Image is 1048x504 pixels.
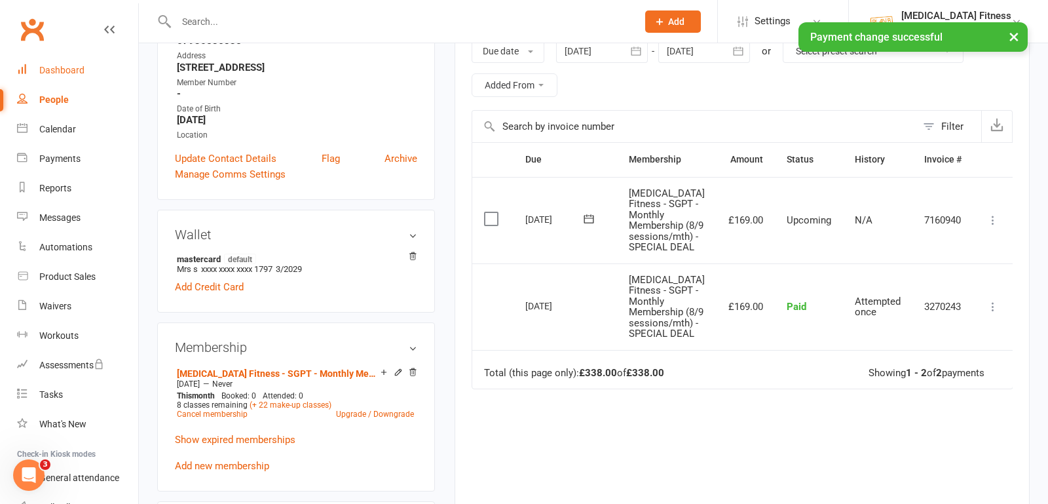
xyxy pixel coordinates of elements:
[717,177,775,263] td: £169.00
[177,379,200,389] span: [DATE]
[869,9,895,35] img: thumb_image1569280052.png
[579,367,617,379] strong: £338.00
[39,301,71,311] div: Waivers
[221,391,256,400] span: Booked: 0
[39,389,63,400] div: Tasks
[787,301,806,313] span: Paid
[901,10,1011,22] div: [MEDICAL_DATA] Fitness
[717,263,775,350] td: £169.00
[336,410,414,419] a: Upgrade / Downgrade
[912,143,973,176] th: Invoice #
[1002,22,1026,50] button: ×
[843,143,912,176] th: History
[17,85,138,115] a: People
[17,410,138,439] a: What's New
[525,296,586,316] div: [DATE]
[175,252,417,276] li: Mrs s
[17,380,138,410] a: Tasks
[916,111,981,142] button: Filter
[936,367,942,379] strong: 2
[174,391,218,400] div: month
[16,13,48,46] a: Clubworx
[525,209,586,229] div: [DATE]
[177,77,417,89] div: Member Number
[39,360,104,370] div: Assessments
[263,391,303,400] span: Attended: 0
[174,379,417,389] div: —
[941,119,964,134] div: Filter
[39,330,79,341] div: Workouts
[472,73,557,97] button: Added From
[626,367,664,379] strong: £338.00
[39,65,84,75] div: Dashboard
[17,233,138,262] a: Automations
[787,214,831,226] span: Upcoming
[175,166,286,182] a: Manage Comms Settings
[17,262,138,292] a: Product Sales
[775,143,843,176] th: Status
[201,264,272,274] span: xxxx xxxx xxxx 1797
[39,124,76,134] div: Calendar
[175,279,244,295] a: Add Credit Card
[514,143,617,176] th: Due
[17,174,138,203] a: Reports
[384,151,417,166] a: Archive
[912,177,973,263] td: 7160940
[177,129,417,142] div: Location
[39,271,96,282] div: Product Sales
[617,143,717,176] th: Membership
[175,151,276,166] a: Update Contact Details
[39,212,81,223] div: Messages
[177,368,381,379] a: [MEDICAL_DATA] Fitness - SGPT - Monthly Membership (8/9 sessions/mth) - SPECIAL DEAL
[17,56,138,85] a: Dashboard
[755,7,791,36] span: Settings
[177,114,417,126] strong: [DATE]
[798,22,1028,52] div: Payment change successful
[13,459,45,491] iframe: Intercom live chat
[276,264,302,274] span: 3/2029
[717,143,775,176] th: Amount
[177,103,417,115] div: Date of Birth
[901,22,1011,33] div: [MEDICAL_DATA] Fitness
[212,379,233,389] span: Never
[224,254,256,264] span: default
[17,321,138,351] a: Workouts
[175,340,417,355] h3: Membership
[629,274,705,340] span: [MEDICAL_DATA] Fitness - SGPT - Monthly Membership (8/9 sessions/mth) - SPECIAL DEAL
[39,419,86,429] div: What's New
[17,144,138,174] a: Payments
[177,400,248,410] span: 8 classes remaining
[322,151,340,166] a: Flag
[172,12,628,31] input: Search...
[39,183,71,193] div: Reports
[177,391,192,400] span: This
[177,410,248,419] a: Cancel membership
[855,296,901,319] span: Attempted once
[177,62,417,73] strong: [STREET_ADDRESS]
[39,94,69,105] div: People
[645,10,701,33] button: Add
[472,111,916,142] input: Search by invoice number
[39,153,81,164] div: Payments
[39,473,119,483] div: General attendance
[17,203,138,233] a: Messages
[484,368,664,379] div: Total (this page only): of
[912,263,973,350] td: 3270243
[175,227,417,242] h3: Wallet
[17,292,138,321] a: Waivers
[17,351,138,380] a: Assessments
[177,88,417,100] strong: -
[40,459,50,470] span: 3
[39,242,92,252] div: Automations
[177,254,411,264] strong: mastercard
[17,115,138,144] a: Calendar
[175,434,295,446] a: Show expired memberships
[668,16,684,27] span: Add
[629,187,705,254] span: [MEDICAL_DATA] Fitness - SGPT - Monthly Membership (8/9 sessions/mth) - SPECIAL DEAL
[175,460,269,472] a: Add new membership
[17,463,138,493] a: General attendance kiosk mode
[869,368,984,379] div: Showing of payments
[855,214,872,226] span: N/A
[906,367,927,379] strong: 1 - 2
[250,400,331,410] a: (+ 22 make-up classes)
